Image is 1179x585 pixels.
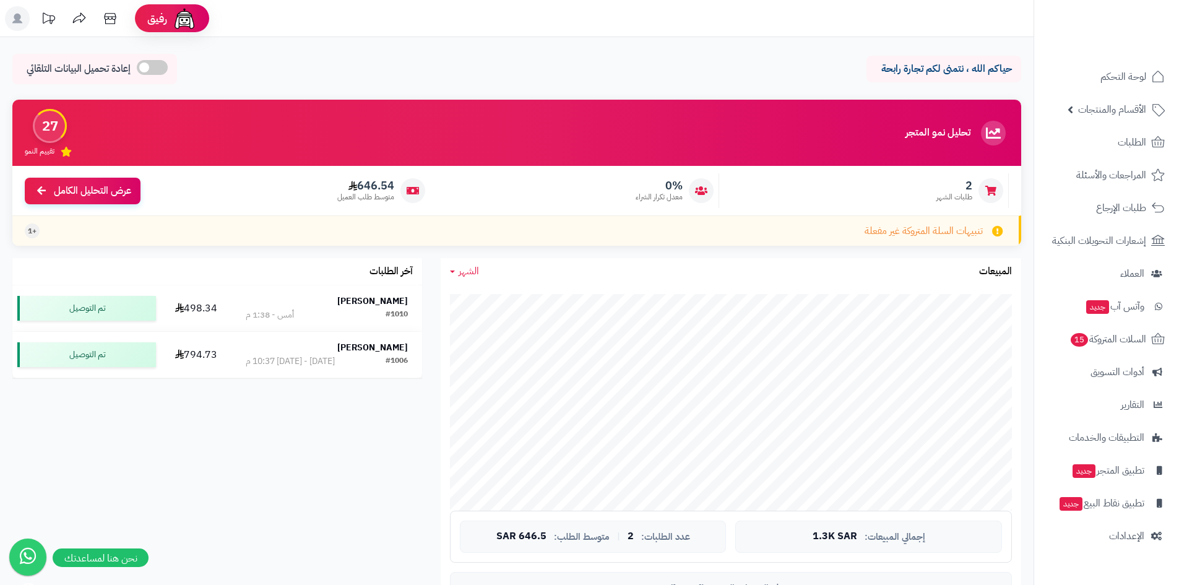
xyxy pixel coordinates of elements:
span: الأقسام والمنتجات [1078,101,1146,118]
div: #1010 [386,309,408,321]
span: وآتس آب [1085,298,1144,315]
span: طلبات الإرجاع [1096,199,1146,217]
span: أدوات التسويق [1090,363,1144,381]
span: متوسط طلب العميل [337,192,394,202]
span: 15 [1071,333,1088,347]
strong: [PERSON_NAME] [337,341,408,354]
span: رفيق [147,11,167,26]
span: طلبات الشهر [936,192,972,202]
span: إشعارات التحويلات البنكية [1052,232,1146,249]
span: إجمالي المبيعات: [865,532,925,542]
span: +1 [28,226,37,236]
span: العملاء [1120,265,1144,282]
span: 1.3K SAR [813,531,857,542]
span: عدد الطلبات: [641,532,690,542]
a: التقارير [1042,390,1172,420]
a: الإعدادات [1042,521,1172,551]
span: تطبيق نقاط البيع [1058,495,1144,512]
span: تنبيهات السلة المتروكة غير مفعلة [865,224,983,238]
a: أدوات التسويق [1042,357,1172,387]
h3: آخر الطلبات [369,266,413,277]
td: 498.34 [161,285,231,331]
span: تطبيق المتجر [1071,462,1144,479]
a: عرض التحليل الكامل [25,178,140,204]
span: إعادة تحميل البيانات التلقائي [27,62,131,76]
span: جديد [1086,300,1109,314]
a: المراجعات والأسئلة [1042,160,1172,190]
span: التقارير [1121,396,1144,414]
span: متوسط الطلب: [554,532,610,542]
strong: [PERSON_NAME] [337,295,408,308]
div: [DATE] - [DATE] 10:37 م [246,355,335,368]
span: | [617,532,620,541]
a: السلات المتروكة15 [1042,324,1172,354]
span: 2 [628,531,634,542]
span: 0% [636,179,683,193]
a: تطبيق نقاط البيعجديد [1042,488,1172,518]
a: التطبيقات والخدمات [1042,423,1172,453]
span: جديد [1060,497,1082,511]
a: وآتس آبجديد [1042,292,1172,321]
span: معدل تكرار الشراء [636,192,683,202]
a: لوحة التحكم [1042,62,1172,92]
a: تطبيق المتجرجديد [1042,456,1172,485]
span: السلات المتروكة [1069,331,1146,348]
h3: المبيعات [979,266,1012,277]
span: جديد [1073,464,1095,478]
span: لوحة التحكم [1100,68,1146,85]
h3: تحليل نمو المتجر [905,128,970,139]
span: 646.54 [337,179,394,193]
div: تم التوصيل [17,342,156,367]
span: 646.5 SAR [496,531,546,542]
a: تحديثات المنصة [33,6,64,34]
a: إشعارات التحويلات البنكية [1042,226,1172,256]
span: الإعدادات [1109,527,1144,545]
span: 2 [936,179,972,193]
div: تم التوصيل [17,296,156,321]
span: عرض التحليل الكامل [54,184,131,198]
a: الشهر [450,264,479,279]
span: الشهر [459,264,479,279]
p: حياكم الله ، نتمنى لكم تجارة رابحة [876,62,1012,76]
a: طلبات الإرجاع [1042,193,1172,223]
span: المراجعات والأسئلة [1076,167,1146,184]
span: الطلبات [1118,134,1146,151]
img: ai-face.png [172,6,197,31]
span: التطبيقات والخدمات [1069,429,1144,446]
a: العملاء [1042,259,1172,288]
td: 794.73 [161,332,231,378]
div: أمس - 1:38 م [246,309,294,321]
a: الطلبات [1042,128,1172,157]
span: تقييم النمو [25,146,54,157]
div: #1006 [386,355,408,368]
